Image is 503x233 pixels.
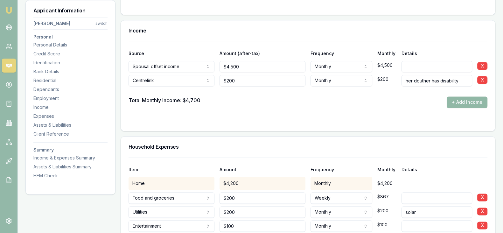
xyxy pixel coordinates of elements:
[220,61,305,72] input: $
[402,51,487,56] div: Details
[33,68,108,75] div: Bank Details
[33,20,70,27] div: [PERSON_NAME]
[377,73,396,86] div: $200
[377,59,396,72] div: $4,500
[129,167,214,172] div: Item
[33,51,108,57] div: Credit Score
[220,206,305,218] input: $
[220,75,305,86] input: $
[477,222,487,229] button: X
[33,86,108,93] div: Dependants
[377,180,396,187] div: $4,200
[33,77,108,84] div: Residential
[129,51,214,56] div: Source
[129,177,214,190] div: Home
[33,148,108,152] h3: Summary
[311,167,334,172] div: Frequency
[33,155,108,161] div: Income & Expenses Summary
[311,177,372,190] div: Monthly
[33,113,108,119] div: Expenses
[377,204,396,217] div: $200
[95,21,108,26] div: switch
[477,62,487,70] button: X
[477,76,487,84] button: X
[129,96,200,108] div: Total Monthly Income: $4,700
[377,51,396,56] div: Monthly
[311,51,334,56] div: Frequency
[129,28,487,33] h3: Income
[402,167,487,172] div: Details
[33,104,108,110] div: Income
[220,177,305,190] div: $4,200
[33,131,108,137] div: Client Reference
[33,42,108,48] div: Personal Details
[220,167,305,172] div: Amount
[33,60,108,66] div: Identification
[220,192,305,204] input: $
[33,95,108,102] div: Employment
[33,122,108,128] div: Assets & Liabilities
[477,208,487,215] button: X
[477,194,487,201] button: X
[129,144,487,149] h3: Household Expenses
[377,190,396,203] div: $867
[5,6,13,14] img: emu-icon-u.png
[33,8,108,13] h3: Applicant Information
[220,51,305,56] div: Amount (after-tax)
[33,173,108,179] div: HEM Check
[220,220,305,232] input: $
[377,218,396,231] div: $100
[447,96,487,108] button: + Add Income
[377,167,396,172] div: Monthly
[33,35,108,39] h3: Personal
[33,164,108,170] div: Assets & Liabilities Summary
